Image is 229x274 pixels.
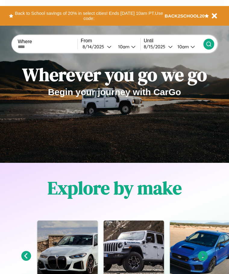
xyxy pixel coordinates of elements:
div: 10am [115,44,131,50]
div: 10am [174,44,190,50]
button: 10am [113,44,140,50]
h1: Explore by make [48,176,182,200]
button: Back to School savings of 20% in select cities! Ends [DATE] 10am PT.Use code: [13,9,165,23]
div: 8 / 15 / 2025 [144,44,168,50]
button: 8/14/2025 [81,44,113,50]
label: Where [18,39,77,44]
label: From [81,38,140,44]
div: 8 / 14 / 2025 [83,44,107,50]
label: Until [144,38,203,44]
b: BACK2SCHOOL20 [165,13,205,18]
button: 10am [173,44,203,50]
